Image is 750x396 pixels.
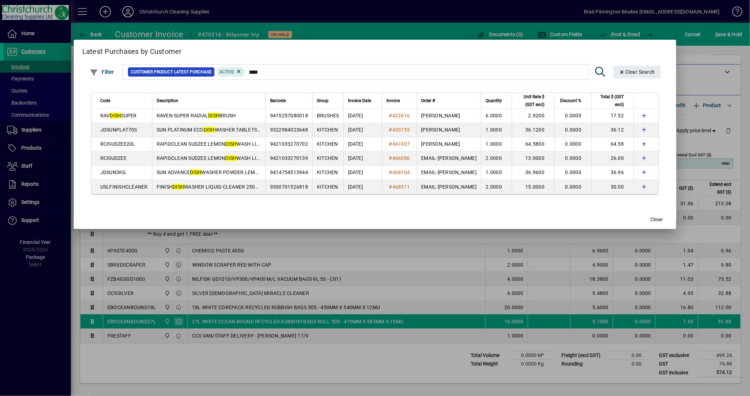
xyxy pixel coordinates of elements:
[343,166,382,180] td: [DATE]
[157,127,302,133] span: SUN PLATINUM ECO WASHER TABLETS 70S (MPI C101-82)
[100,97,110,105] span: Code
[387,97,413,105] div: Invoice
[387,126,413,134] a: #430733
[173,184,184,190] em: DISH
[157,184,262,190] span: FINISH WASHER LIQUID CLEANER 250ML
[100,127,137,133] span: JDSUNPLAT70S
[481,166,512,180] td: 1.0000
[270,127,308,133] span: 9322984023648
[481,109,512,123] td: 6.0000
[417,180,481,194] td: EMAIL-[PERSON_NAME]
[317,127,338,133] span: KITCHEN
[157,97,261,105] div: Description
[591,123,634,137] td: 36.12
[512,123,554,137] td: 36.1200
[203,127,215,133] em: DISH
[217,67,245,77] mat-chip: Product Activation Status: Active
[317,97,329,105] span: Group
[348,97,378,105] div: Invoice Date
[512,166,554,180] td: 36.9600
[100,141,135,147] span: RCISUDZEE20L
[596,93,630,108] div: Total $ (GST excl)
[389,155,392,161] span: #
[387,154,413,162] a: #466086
[100,97,148,105] div: Code
[554,151,591,166] td: 0.0000
[387,168,413,176] a: #468104
[317,141,338,147] span: KITCHEN
[560,97,581,105] span: Discount %
[591,151,634,166] td: 26.00
[110,113,121,118] em: DISH
[219,69,234,74] span: Active
[270,97,308,105] div: Barcode
[512,137,554,151] td: 64.5800
[387,140,413,148] a: #447407
[389,127,392,133] span: #
[389,113,392,118] span: #
[486,97,502,105] span: Quantity
[348,97,371,105] span: Invoice Date
[317,155,338,161] span: KITCHEN
[389,184,392,190] span: #
[270,184,308,190] span: 9300701526818
[343,151,382,166] td: [DATE]
[486,97,508,105] div: Quantity
[591,109,634,123] td: 17.52
[554,109,591,123] td: 0.0000
[421,97,435,105] span: Order #
[392,113,410,118] span: 422616
[645,213,668,226] button: Close
[516,93,551,108] div: Unit Rate $ (GST excl)
[417,151,481,166] td: EMAIL-[PERSON_NAME]
[343,109,382,123] td: [DATE]
[343,137,382,151] td: [DATE]
[225,155,237,161] em: DISH
[559,97,588,105] div: Discount %
[208,113,219,118] em: DISH
[88,66,116,78] button: Filter
[343,123,382,137] td: [DATE]
[481,137,512,151] td: 1.0000
[392,155,410,161] span: 466086
[481,123,512,137] td: 1.0000
[392,169,410,175] span: 468104
[100,169,126,175] span: JDSUN3KG
[100,155,127,161] span: RCISUDZEE
[270,97,286,105] span: Barcode
[131,68,212,76] span: Customer Product Latest Purchase
[481,180,512,194] td: 2.0000
[512,180,554,194] td: 15.0000
[591,137,634,151] td: 64.58
[619,69,655,75] span: Clear Search
[392,141,410,147] span: 447407
[270,113,308,118] span: 9415257080018
[387,112,413,119] a: #422616
[417,166,481,180] td: EMAIL-[PERSON_NAME]
[650,216,662,223] span: Close
[100,184,148,190] span: USLFINISHCLEANER
[225,141,237,147] em: DISH
[554,123,591,137] td: 0.0000
[417,109,481,123] td: [PERSON_NAME]
[554,137,591,151] td: 0.0000
[90,69,114,75] span: Filter
[392,127,410,133] span: 430733
[591,180,634,194] td: 30.00
[317,184,338,190] span: KITCHEN
[387,97,400,105] span: Invoice
[157,169,274,175] span: SUN ADVANCE WASHER POWDER LEMON 3KG
[596,93,624,108] span: Total $ (GST excl)
[343,180,382,194] td: [DATE]
[417,137,481,151] td: [PERSON_NAME]
[392,184,410,190] span: 468311
[317,169,338,175] span: KITCHEN
[317,113,339,118] span: BRUSHES
[389,141,392,147] span: #
[190,169,202,175] em: DISH
[270,141,308,147] span: 9421033270702
[157,141,302,147] span: RAPIDCLEAN SUDZEE LEMON WASH LIQUID 20L (MPI C32)
[516,93,544,108] span: Unit Rate $ (GST excl)
[554,166,591,180] td: 0.0000
[591,166,634,180] td: 36.96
